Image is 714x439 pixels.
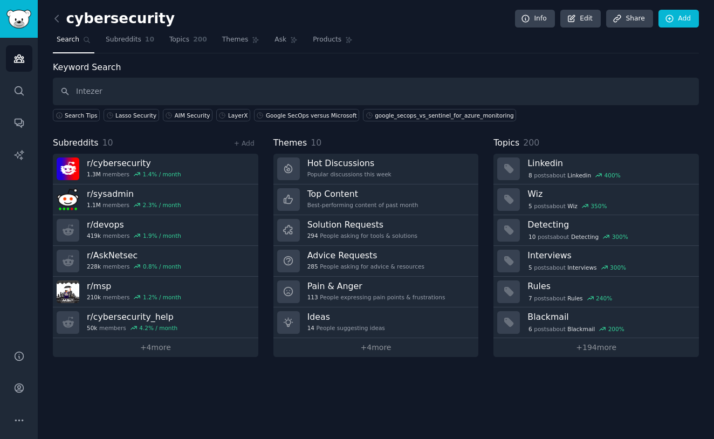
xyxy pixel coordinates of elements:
[527,293,613,303] div: post s about
[166,31,211,53] a: Topics200
[567,202,578,210] span: Wiz
[273,136,307,150] span: Themes
[106,35,141,45] span: Subreddits
[610,264,626,271] div: 300 %
[218,31,264,53] a: Themes
[87,263,181,270] div: members
[6,10,31,29] img: GummySearch logo
[273,338,479,357] a: +4more
[528,294,532,302] span: 7
[53,215,258,246] a: r/devops419kmembers1.9% / month
[307,324,385,332] div: People suggesting ideas
[560,10,601,28] a: Edit
[53,10,175,28] h2: cybersecurity
[612,233,628,241] div: 300 %
[53,31,94,53] a: Search
[307,170,392,178] div: Popular discussions this week
[527,232,629,242] div: post s about
[528,233,535,241] span: 10
[307,263,318,270] span: 285
[273,277,479,307] a: Pain & Anger113People expressing pain points & frustrations
[527,201,608,211] div: post s about
[87,188,181,200] h3: r/ sysadmin
[254,109,359,121] a: Google SecOps versus Microsoft
[143,170,181,178] div: 1.4 % / month
[493,277,699,307] a: Rules7postsaboutRules240%
[163,109,212,121] a: AIM Security
[307,157,392,169] h3: Hot Discussions
[273,246,479,277] a: Advice Requests285People asking for advice & resources
[87,293,101,301] span: 210k
[87,170,181,178] div: members
[493,184,699,215] a: Wiz5postsaboutWiz350%
[606,10,653,28] a: Share
[234,140,255,147] a: + Add
[307,250,424,261] h3: Advice Requests
[307,263,424,270] div: People asking for advice & resources
[53,277,258,307] a: r/msp210kmembers1.2% / month
[222,35,249,45] span: Themes
[567,325,595,333] span: Blackmail
[493,338,699,357] a: +194more
[567,264,596,271] span: Interviews
[605,172,621,179] div: 400 %
[311,138,321,148] span: 10
[57,188,79,211] img: sysadmin
[307,280,445,292] h3: Pain & Anger
[87,232,101,239] span: 419k
[528,325,532,333] span: 6
[591,202,607,210] div: 350 %
[307,293,318,301] span: 113
[527,157,691,169] h3: Linkedin
[493,136,519,150] span: Topics
[515,10,555,28] a: Info
[493,154,699,184] a: Linkedin8postsaboutLinkedin400%
[143,201,181,209] div: 2.3 % / month
[527,250,691,261] h3: Interviews
[53,62,121,72] label: Keyword Search
[266,112,357,119] div: Google SecOps versus Microsoft
[273,215,479,246] a: Solution Requests294People asking for tools & solutions
[307,188,418,200] h3: Top Content
[53,78,699,105] input: Keyword search in audience
[527,188,691,200] h3: Wiz
[527,170,621,180] div: post s about
[527,280,691,292] h3: Rules
[309,31,356,53] a: Products
[658,10,699,28] a: Add
[596,294,612,302] div: 240 %
[53,246,258,277] a: r/AskNetsec228kmembers0.8% / month
[57,35,79,45] span: Search
[193,35,207,45] span: 200
[527,263,627,272] div: post s about
[228,112,248,119] div: LayerX
[87,324,177,332] div: members
[273,154,479,184] a: Hot DiscussionsPopular discussions this week
[53,109,100,121] button: Search Tips
[53,307,258,338] a: r/cybersecurity_help50kmembers4.2% / month
[493,246,699,277] a: Interviews5postsaboutInterviews300%
[567,172,591,179] span: Linkedin
[87,293,181,301] div: members
[53,338,258,357] a: +4more
[175,112,210,119] div: AIM Security
[523,138,539,148] span: 200
[271,31,301,53] a: Ask
[87,201,181,209] div: members
[528,172,532,179] span: 8
[527,219,691,230] h3: Detecting
[143,293,181,301] div: 1.2 % / month
[527,324,625,334] div: post s about
[143,232,181,239] div: 1.9 % / month
[87,170,101,178] span: 1.3M
[102,31,158,53] a: Subreddits10
[571,233,599,241] span: Detecting
[143,263,181,270] div: 0.8 % / month
[87,157,181,169] h3: r/ cybersecurity
[169,35,189,45] span: Topics
[87,250,181,261] h3: r/ AskNetsec
[608,325,624,333] div: 200 %
[273,307,479,338] a: Ideas14People suggesting ideas
[493,307,699,338] a: Blackmail6postsaboutBlackmail200%
[307,232,318,239] span: 294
